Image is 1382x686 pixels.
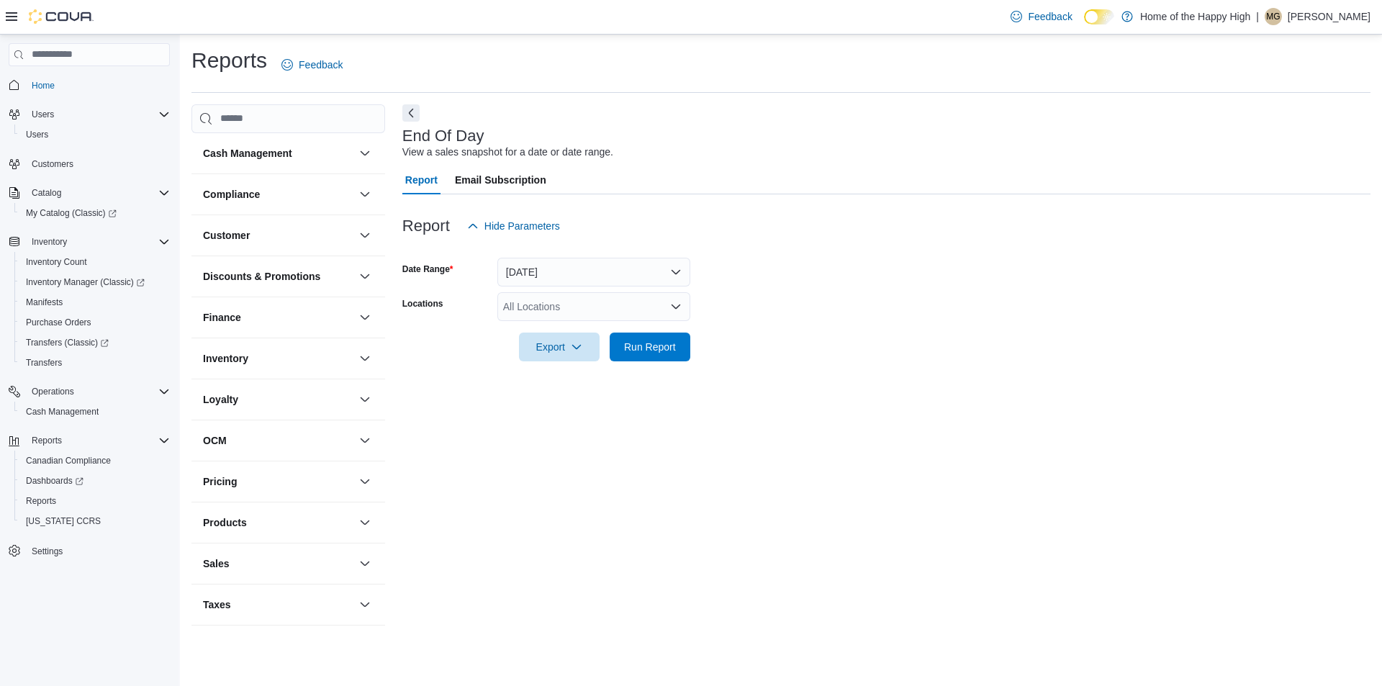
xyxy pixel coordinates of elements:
[26,233,170,251] span: Inventory
[14,471,176,491] a: Dashboards
[32,386,74,397] span: Operations
[402,145,613,160] div: View a sales snapshot for a date or date range.
[203,433,227,448] h3: OCM
[20,314,97,331] a: Purchase Orders
[203,433,353,448] button: OCM
[14,353,176,373] button: Transfers
[402,127,484,145] h3: End Of Day
[20,513,107,530] a: [US_STATE] CCRS
[203,351,248,366] h3: Inventory
[624,340,676,354] span: Run Report
[14,125,176,145] button: Users
[3,104,176,125] button: Users
[1265,8,1282,25] div: Machaela Gardner
[26,317,91,328] span: Purchase Orders
[26,432,170,449] span: Reports
[356,186,374,203] button: Compliance
[203,187,353,202] button: Compliance
[1266,8,1280,25] span: MG
[32,236,67,248] span: Inventory
[356,555,374,572] button: Sales
[26,106,170,123] span: Users
[402,263,453,275] label: Date Range
[20,294,170,311] span: Manifests
[20,334,114,351] a: Transfers (Classic)
[203,228,353,243] button: Customer
[356,473,374,490] button: Pricing
[26,76,170,94] span: Home
[461,212,566,240] button: Hide Parameters
[26,297,63,308] span: Manifests
[26,155,79,173] a: Customers
[402,298,443,310] label: Locations
[299,58,343,72] span: Feedback
[14,451,176,471] button: Canadian Compliance
[26,383,80,400] button: Operations
[20,452,170,469] span: Canadian Compliance
[203,515,247,530] h3: Products
[484,219,560,233] span: Hide Parameters
[203,597,353,612] button: Taxes
[26,406,99,418] span: Cash Management
[29,9,94,24] img: Cova
[20,334,170,351] span: Transfers (Classic)
[276,50,348,79] a: Feedback
[356,391,374,408] button: Loyalty
[203,392,353,407] button: Loyalty
[203,474,237,489] h3: Pricing
[3,430,176,451] button: Reports
[26,129,48,140] span: Users
[203,187,260,202] h3: Compliance
[356,268,374,285] button: Discounts & Promotions
[3,75,176,96] button: Home
[26,455,111,466] span: Canadian Compliance
[26,383,170,400] span: Operations
[497,258,690,286] button: [DATE]
[26,543,68,560] a: Settings
[26,276,145,288] span: Inventory Manager (Classic)
[26,207,117,219] span: My Catalog (Classic)
[26,541,170,559] span: Settings
[26,155,170,173] span: Customers
[3,540,176,561] button: Settings
[14,203,176,223] a: My Catalog (Classic)
[14,292,176,312] button: Manifests
[9,69,170,599] nav: Complex example
[3,232,176,252] button: Inventory
[14,402,176,422] button: Cash Management
[20,513,170,530] span: Washington CCRS
[203,228,250,243] h3: Customer
[402,104,420,122] button: Next
[402,217,450,235] h3: Report
[1084,9,1114,24] input: Dark Mode
[356,514,374,531] button: Products
[20,126,54,143] a: Users
[26,184,67,202] button: Catalog
[26,184,170,202] span: Catalog
[1084,24,1085,25] span: Dark Mode
[203,310,353,325] button: Finance
[1140,8,1250,25] p: Home of the Happy High
[356,596,374,613] button: Taxes
[20,492,170,510] span: Reports
[203,269,320,284] h3: Discounts & Promotions
[191,46,267,75] h1: Reports
[3,183,176,203] button: Catalog
[519,333,600,361] button: Export
[203,351,353,366] button: Inventory
[3,382,176,402] button: Operations
[26,357,62,369] span: Transfers
[20,403,170,420] span: Cash Management
[356,309,374,326] button: Finance
[32,80,55,91] span: Home
[14,252,176,272] button: Inventory Count
[14,312,176,333] button: Purchase Orders
[14,272,176,292] a: Inventory Manager (Classic)
[20,492,62,510] a: Reports
[14,491,176,511] button: Reports
[20,294,68,311] a: Manifests
[528,333,591,361] span: Export
[203,597,231,612] h3: Taxes
[26,432,68,449] button: Reports
[20,314,170,331] span: Purchase Orders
